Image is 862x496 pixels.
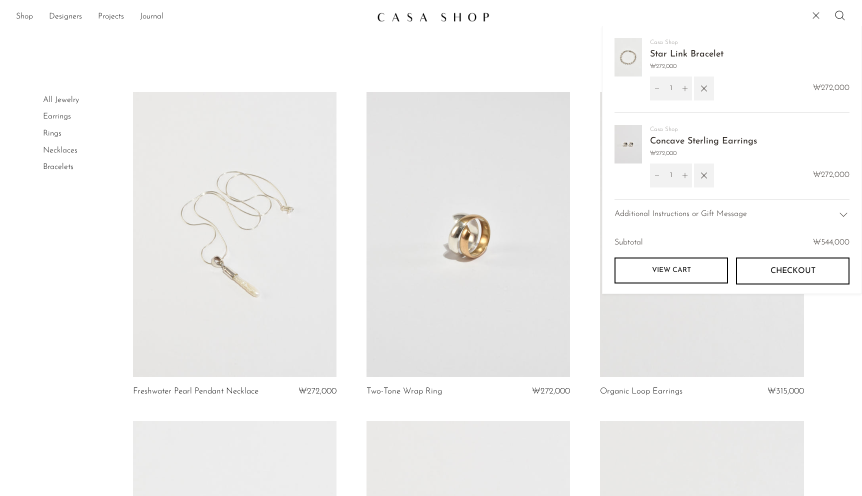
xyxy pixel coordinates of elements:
span: ₩272,000 [298,387,336,395]
button: Increment [678,163,692,187]
button: Decrement [650,163,664,187]
a: Projects [98,10,124,23]
a: Shop [16,10,33,23]
span: ₩544,000 [813,238,849,246]
img: Concave Sterling Earrings [614,125,642,163]
div: Additional Instructions or Gift Message [614,199,849,229]
ul: NEW HEADER MENU [16,8,369,25]
a: Concave Sterling Earrings [650,137,757,146]
span: Additional Instructions or Gift Message [614,208,747,221]
a: Two-Tone Wrap Ring [366,387,442,396]
span: Subtotal [614,236,643,249]
span: Checkout [770,266,815,276]
a: Freshwater Pearl Pendant Necklace [133,387,258,396]
span: ₩272,000 [532,387,570,395]
input: Quantity [664,163,678,187]
a: Rings [43,129,61,137]
span: ₩272,000 [650,149,757,158]
a: Earrings [43,112,71,120]
span: ₩272,000 [813,82,849,95]
a: View cart [614,257,728,283]
a: Necklaces [43,146,77,154]
nav: Desktop navigation [16,8,369,25]
span: ₩272,000 [813,169,849,182]
span: ₩315,000 [767,387,804,395]
button: Increment [678,76,692,100]
a: Casa Shop [650,39,678,45]
button: Decrement [650,76,664,100]
img: Star Link Bracelet [614,38,642,76]
button: Checkout [736,257,849,284]
a: Star Link Bracelet [650,50,723,59]
span: ₩272,000 [650,62,723,71]
a: Organic Loop Earrings [600,387,682,396]
a: All Jewelry [43,96,79,104]
a: Casa Shop [650,126,678,132]
a: Bracelets [43,163,73,171]
a: Designers [49,10,82,23]
a: Journal [140,10,163,23]
input: Quantity [664,76,678,100]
